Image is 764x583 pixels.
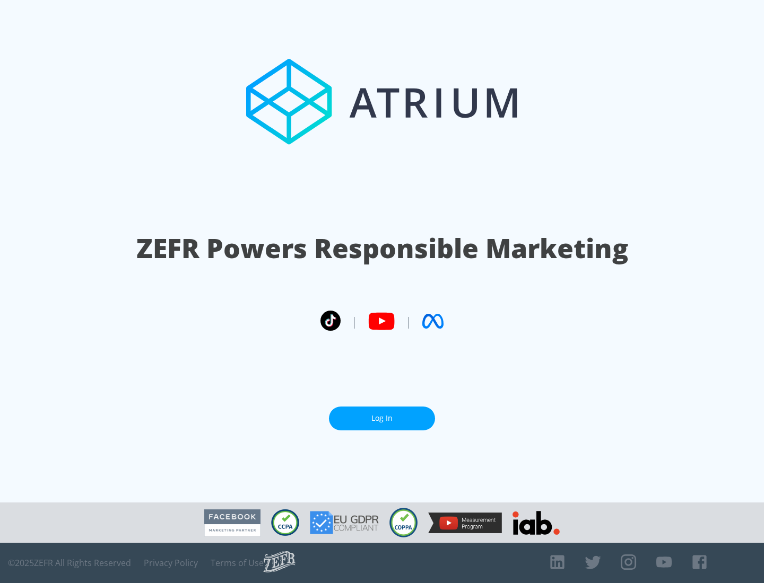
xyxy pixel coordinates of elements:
a: Privacy Policy [144,558,198,568]
span: © 2025 ZEFR All Rights Reserved [8,558,131,568]
span: | [405,313,412,329]
img: YouTube Measurement Program [428,513,502,533]
a: Log In [329,407,435,430]
span: | [351,313,358,329]
h1: ZEFR Powers Responsible Marketing [136,230,628,267]
img: CCPA Compliant [271,509,299,536]
a: Terms of Use [211,558,264,568]
img: IAB [513,511,560,535]
img: COPPA Compliant [389,508,418,537]
img: GDPR Compliant [310,511,379,534]
img: Facebook Marketing Partner [204,509,261,536]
